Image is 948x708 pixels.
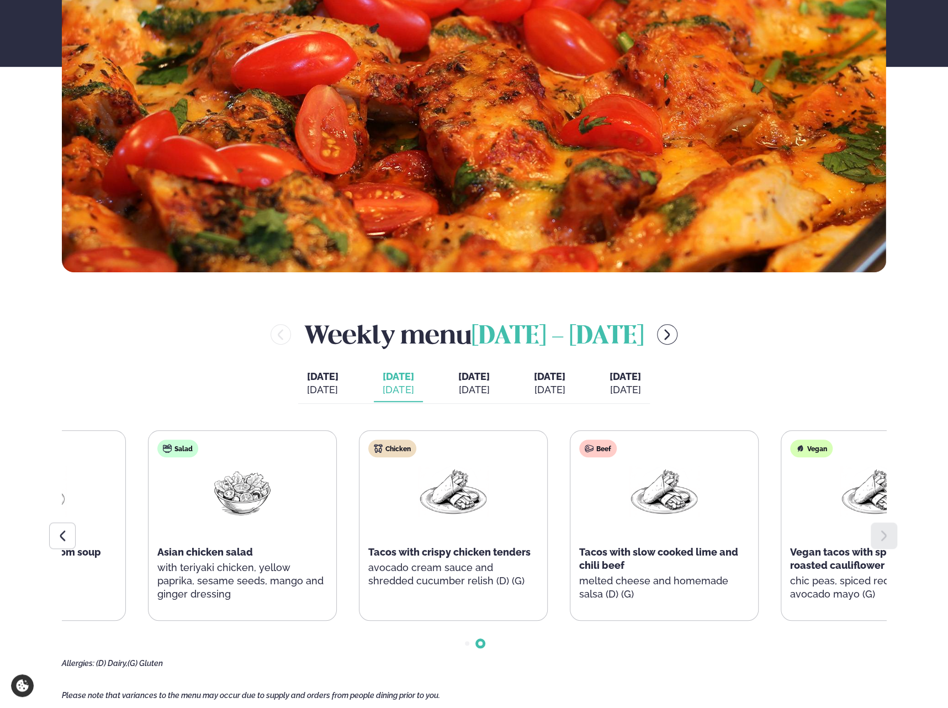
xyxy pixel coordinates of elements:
div: [DATE] [534,383,565,397]
span: Tacos with crispy chicken tenders [368,546,531,558]
div: Salad [157,440,198,457]
span: [DATE] [610,371,641,382]
div: Chicken [368,440,416,457]
span: [DATE] [534,371,565,382]
button: [DATE] [DATE] [374,366,423,402]
p: with teriyaki chicken, yellow paprika, sesame seeds, mango and ginger dressing [157,561,327,601]
div: Beef [579,440,617,457]
span: Allergies: [62,659,94,668]
div: [DATE] [383,383,414,397]
span: Go to slide 1 [465,641,469,646]
img: Wraps.png [840,466,910,517]
h2: Weekly menu [304,316,644,352]
div: [DATE] [307,383,338,397]
img: chicken.svg [374,444,383,453]
img: salad.svg [163,444,172,453]
p: melted cheese and homemade salsa (D) (G) [579,574,749,601]
span: Go to slide 2 [478,641,483,646]
span: [DATE] [383,370,414,383]
span: Please note that variances to the menu may occur due to supply and orders from people dining prio... [62,691,440,700]
img: Salad.png [207,466,278,517]
div: Vegan [790,440,833,457]
img: Vegan.svg [796,444,804,453]
img: Wraps.png [629,466,700,517]
span: [DATE] [458,371,490,382]
span: Tacos with slow cooked lime and chili beef [579,546,738,571]
button: [DATE] [DATE] [525,366,574,402]
span: [DATE] [307,371,338,382]
span: Asian chicken salad [157,546,253,558]
p: avocado cream sauce and shredded cucumber relish (D) (G) [368,561,538,588]
span: (D) Dairy, [96,659,128,668]
button: menu-btn-left [271,324,291,345]
img: beef.svg [585,444,594,453]
img: Wraps.png [418,466,489,517]
button: menu-btn-right [657,324,677,345]
div: [DATE] [610,383,641,397]
span: (G) Gluten [128,659,163,668]
button: [DATE] [DATE] [298,366,347,402]
div: [DATE] [458,383,490,397]
button: [DATE] [DATE] [601,366,650,402]
a: Cookie settings [11,674,34,697]
span: [DATE] - [DATE] [472,325,644,349]
button: [DATE] [DATE] [449,366,499,402]
span: Vegan tacos with spiced and roasted cauliflower [790,546,929,571]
